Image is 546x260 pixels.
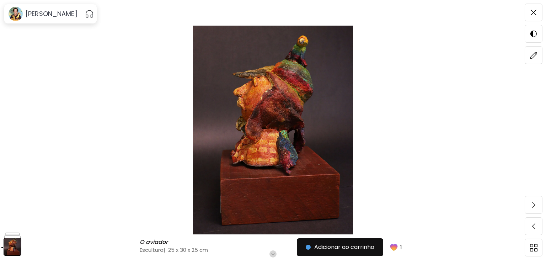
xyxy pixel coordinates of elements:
[400,243,402,252] p: 1
[26,10,77,18] h6: [PERSON_NAME]
[140,239,170,246] h6: O aviador
[383,238,406,256] button: favorites1
[389,242,399,252] img: favorites
[140,246,329,254] h4: Escultura | 25 x 30 x 25 cm
[85,8,94,20] button: pauseOutline IconGradient Icon
[306,243,374,251] span: Adicionar ao carrinho
[297,238,383,256] button: Adicionar ao carrinho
